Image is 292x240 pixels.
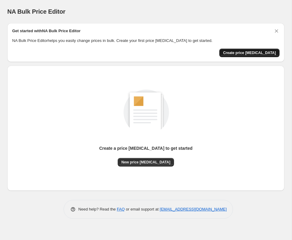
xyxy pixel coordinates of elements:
[12,38,280,44] p: NA Bulk Price Editor helps you easily change prices in bulk. Create your first price [MEDICAL_DAT...
[160,207,227,211] a: [EMAIL_ADDRESS][DOMAIN_NAME]
[12,28,81,34] h2: Get started with NA Bulk Price Editor
[118,158,174,166] button: New price [MEDICAL_DATA]
[7,8,65,15] span: NA Bulk Price Editor
[125,207,160,211] span: or email support at
[223,50,276,55] span: Create price [MEDICAL_DATA]
[219,49,280,57] button: Create price change job
[78,207,117,211] span: Need help? Read the
[273,28,280,34] button: Dismiss card
[99,145,193,151] p: Create a price [MEDICAL_DATA] to get started
[117,207,125,211] a: FAQ
[121,160,170,165] span: New price [MEDICAL_DATA]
